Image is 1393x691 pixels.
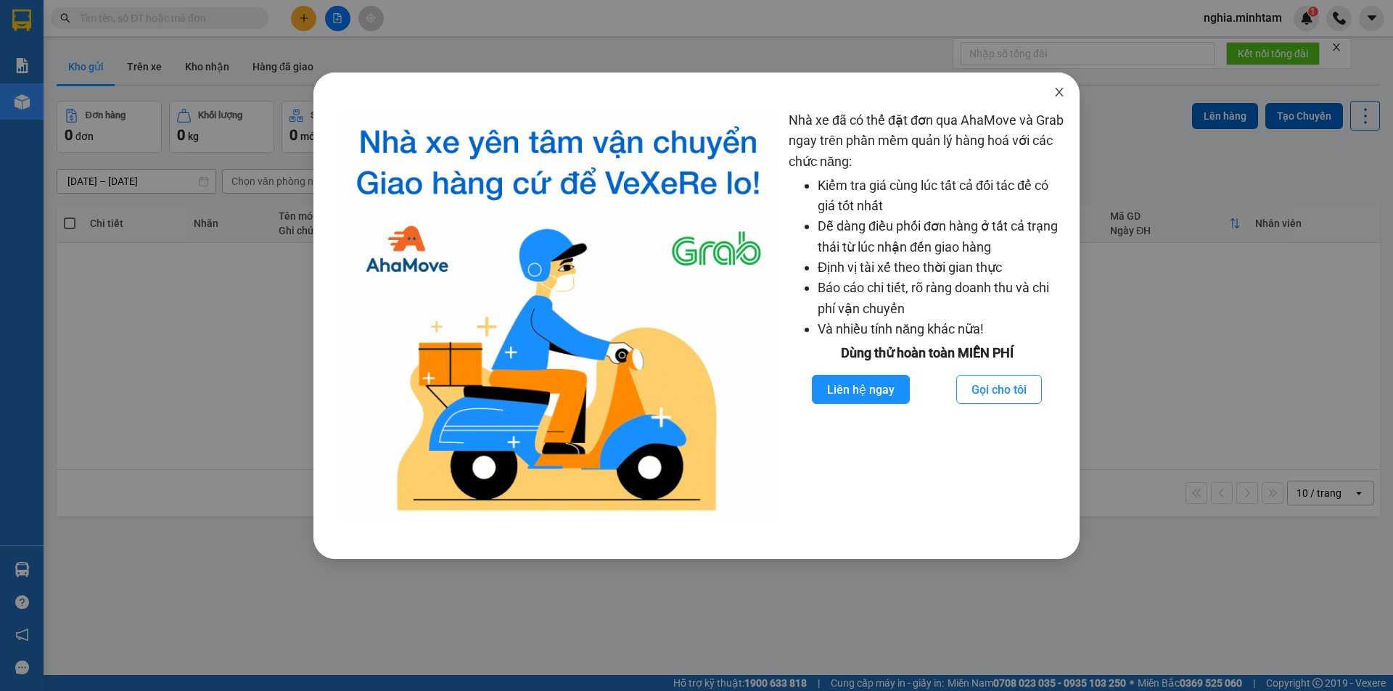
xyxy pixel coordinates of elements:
[789,110,1065,523] div: Nhà xe đã có thể đặt đơn qua AhaMove và Grab ngay trên phần mềm quản lý hàng hoá với các chức năng:
[971,381,1027,399] span: Gọi cho tôi
[827,381,895,399] span: Liên hệ ngay
[812,375,910,404] button: Liên hệ ngay
[956,375,1042,404] button: Gọi cho tôi
[818,216,1065,257] li: Dễ dàng điều phối đơn hàng ở tất cả trạng thái từ lúc nhận đến giao hàng
[818,175,1065,217] li: Kiểm tra giá cùng lúc tất cả đối tác để có giá tốt nhất
[818,319,1065,339] li: Và nhiều tính năng khác nữa!
[789,343,1065,363] div: Dùng thử hoàn toàn MIỄN PHÍ
[1053,86,1065,98] span: close
[340,110,777,523] img: logo
[818,257,1065,278] li: Định vị tài xế theo thời gian thực
[818,278,1065,319] li: Báo cáo chi tiết, rõ ràng doanh thu và chi phí vận chuyển
[1039,73,1080,113] button: Close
